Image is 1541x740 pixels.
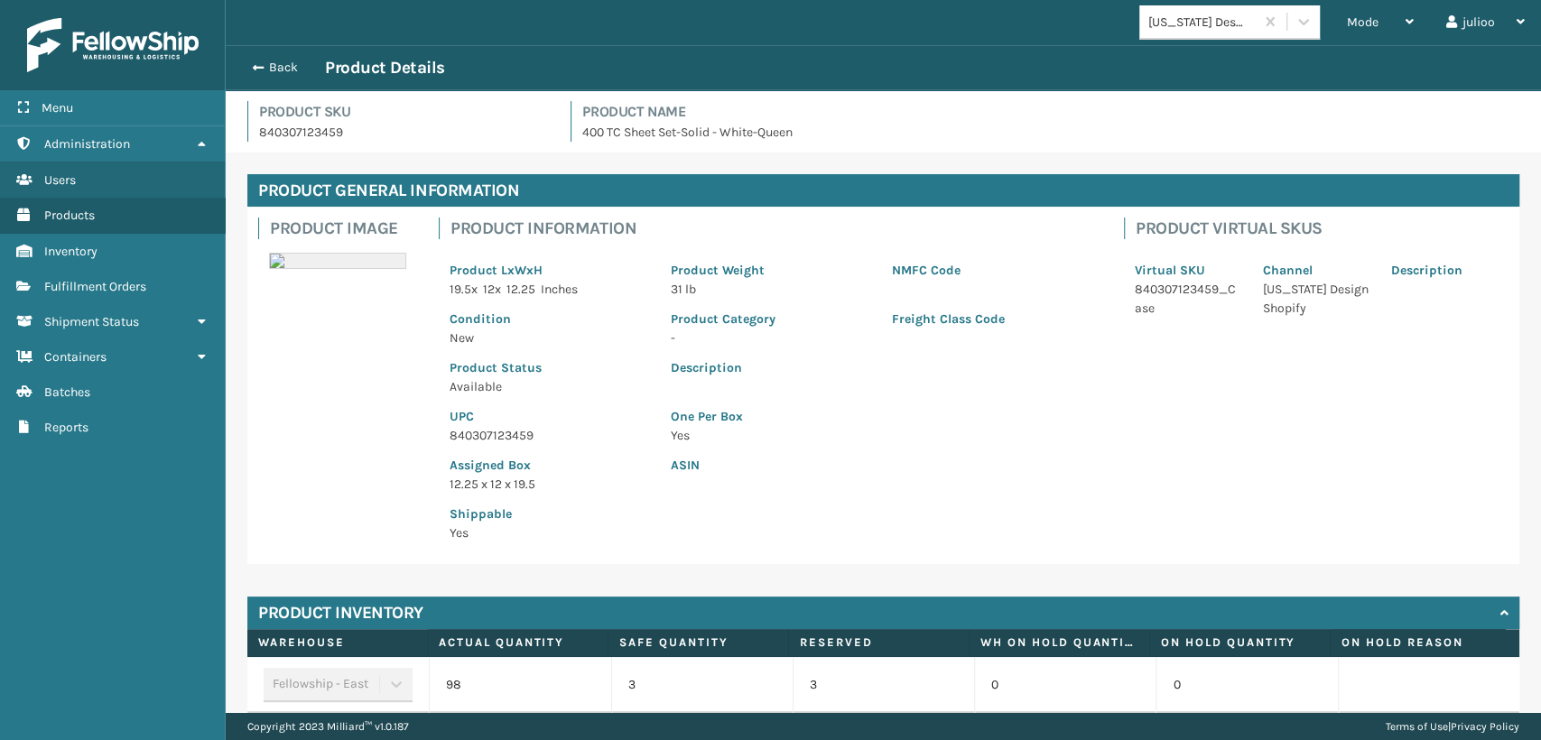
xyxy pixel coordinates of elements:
p: 840307123459 [259,123,549,142]
img: logo [27,18,199,72]
h4: Product General Information [247,174,1519,207]
p: Product Weight [671,261,870,280]
h4: Product Name [582,101,1519,123]
p: Product LxWxH [450,261,649,280]
p: New [450,328,649,347]
td: 0 [1156,657,1337,713]
h3: Product Details [325,57,445,79]
p: One Per Box [671,407,1091,426]
span: Batches [44,384,90,400]
p: 3 [810,676,958,694]
div: [US_STATE] Design Den [1148,13,1256,32]
p: Available [450,377,649,396]
p: 840307123459_Case [1135,280,1241,318]
p: 12.25 x 12 x 19.5 [450,475,649,494]
span: 31 lb [671,282,696,297]
span: Shipment Status [44,314,139,329]
h4: Product Information [450,217,1102,239]
p: Product Status [450,358,649,377]
p: 840307123459 [450,426,649,445]
span: Inventory [44,244,97,259]
p: Yes [671,426,1091,445]
span: Reports [44,420,88,435]
label: Warehouse [258,634,416,651]
span: Users [44,172,76,188]
a: Terms of Use [1386,720,1448,733]
p: Yes [450,523,649,542]
div: | [1386,713,1519,740]
h4: Product Virtual SKUs [1136,217,1509,239]
p: - [671,328,870,347]
p: [US_STATE] Design Shopify [1263,280,1369,318]
span: 19.5 x [450,282,478,297]
td: 0 [974,657,1156,713]
label: Reserved [800,634,958,651]
p: Shippable [450,504,649,523]
label: WH On hold quantity [980,634,1138,651]
td: 3 [611,657,793,713]
p: Product Category [671,310,870,328]
span: Mode [1347,14,1379,30]
span: 12 x [483,282,501,297]
span: Menu [42,100,73,116]
p: Description [1391,261,1498,280]
span: Administration [44,136,130,152]
a: Privacy Policy [1451,720,1519,733]
span: 12.25 [506,282,535,297]
span: Products [44,208,95,223]
label: On Hold Reason [1341,634,1499,651]
td: 98 [429,657,610,713]
p: UPC [450,407,649,426]
label: Safe Quantity [619,634,777,651]
p: Condition [450,310,649,328]
p: 400 TC Sheet Set-Solid - White-Queen [582,123,1519,142]
label: Actual Quantity [439,634,597,651]
h4: Product Inventory [258,602,423,624]
p: Description [671,358,1091,377]
p: Copyright 2023 Milliard™ v 1.0.187 [247,713,409,740]
span: Containers [44,349,107,365]
p: Virtual SKU [1135,261,1241,280]
button: Back [242,60,325,76]
p: NMFC Code [892,261,1091,280]
p: Assigned Box [450,456,649,475]
span: Fulfillment Orders [44,279,146,294]
h4: Product SKU [259,101,549,123]
span: Inches [541,282,578,297]
img: 51104088640_40f294f443_o-scaled-700x700.jpg [269,253,406,269]
h4: Product Image [270,217,417,239]
p: ASIN [671,456,1091,475]
p: Freight Class Code [892,310,1091,328]
p: Channel [1263,261,1369,280]
label: On Hold Quantity [1161,634,1319,651]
